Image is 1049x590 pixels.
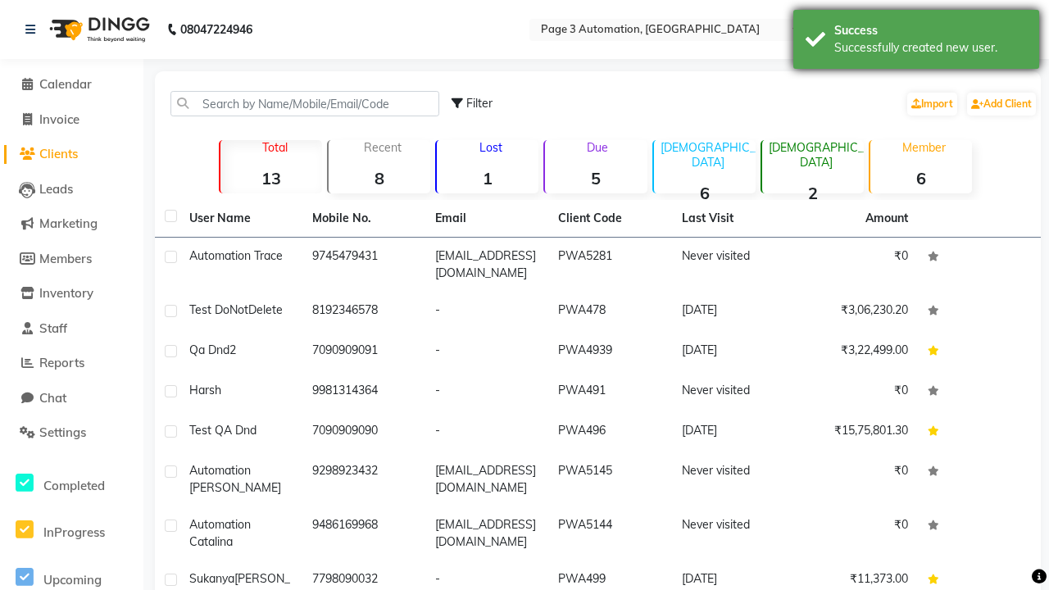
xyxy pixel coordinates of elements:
th: Mobile No. [302,200,425,238]
td: PWA4939 [548,332,671,372]
td: - [425,372,548,412]
td: 9486169968 [302,506,425,560]
span: Chat [39,390,66,406]
td: ₹0 [795,238,918,292]
span: Test DoNotDelete [189,302,283,317]
span: Clients [39,146,78,161]
a: Marketing [4,215,139,234]
a: Staff [4,320,139,338]
a: Import [907,93,957,116]
td: 8192346578 [302,292,425,332]
td: 7090909090 [302,412,425,452]
b: 08047224946 [180,7,252,52]
th: User Name [179,200,302,238]
td: [EMAIL_ADDRESS][DOMAIN_NAME] [425,452,548,506]
a: Settings [4,424,139,442]
td: Never visited [672,238,795,292]
p: [DEMOGRAPHIC_DATA] [769,140,864,170]
td: - [425,412,548,452]
td: ₹0 [795,372,918,412]
th: Client Code [548,200,671,238]
span: Invoice [39,111,79,127]
p: Due [548,140,647,155]
td: 9745479431 [302,238,425,292]
td: 9981314364 [302,372,425,412]
p: Member [877,140,972,155]
strong: 1 [437,168,538,188]
td: ₹0 [795,506,918,560]
td: PWA491 [548,372,671,412]
span: Qa Dnd2 [189,343,236,357]
p: Total [227,140,322,155]
a: Invoice [4,111,139,129]
a: Clients [4,145,139,164]
img: logo [42,7,154,52]
span: Staff [39,320,67,336]
td: PWA5144 [548,506,671,560]
div: Successfully created new user. [834,39,1027,57]
a: Members [4,250,139,269]
td: Never visited [672,506,795,560]
div: Success [834,22,1027,39]
td: 9298923432 [302,452,425,506]
strong: 6 [870,168,972,188]
strong: 6 [654,183,756,203]
th: Email [425,200,548,238]
td: ₹3,22,499.00 [795,332,918,372]
p: Lost [443,140,538,155]
strong: 5 [545,168,647,188]
td: 7090909091 [302,332,425,372]
a: Reports [4,354,139,373]
span: Reports [39,355,84,370]
td: [DATE] [672,412,795,452]
td: [DATE] [672,292,795,332]
td: PWA496 [548,412,671,452]
th: Amount [856,200,918,237]
span: Calendar [39,76,92,92]
td: - [425,292,548,332]
span: Filter [466,96,493,111]
input: Search by Name/Mobile/Email/Code [170,91,439,116]
span: Leads [39,181,73,197]
span: Automation Catalina [189,517,251,549]
p: Recent [335,140,430,155]
a: Chat [4,389,139,408]
td: PWA478 [548,292,671,332]
span: Automation [PERSON_NAME] [189,463,281,495]
span: Upcoming [43,572,102,588]
td: ₹15,75,801.30 [795,412,918,452]
td: - [425,332,548,372]
strong: 8 [329,168,430,188]
td: ₹3,06,230.20 [795,292,918,332]
th: Last Visit [672,200,795,238]
span: Marketing [39,216,98,231]
span: Sukanya [189,571,234,586]
span: Test QA Dnd [189,423,257,438]
td: [EMAIL_ADDRESS][DOMAIN_NAME] [425,506,548,560]
span: InProgress [43,524,105,540]
span: Members [39,251,92,266]
td: PWA5145 [548,452,671,506]
td: Never visited [672,452,795,506]
strong: 13 [220,168,322,188]
td: ₹0 [795,452,918,506]
strong: 2 [762,183,864,203]
a: Leads [4,180,139,199]
td: [EMAIL_ADDRESS][DOMAIN_NAME] [425,238,548,292]
a: Calendar [4,75,139,94]
td: Never visited [672,372,795,412]
td: [DATE] [672,332,795,372]
span: Inventory [39,285,93,301]
td: PWA5281 [548,238,671,292]
span: Settings [39,424,86,440]
a: Inventory [4,284,139,303]
span: Completed [43,478,105,493]
a: Add Client [967,93,1036,116]
span: Automation Trace [189,248,283,263]
span: Harsh [189,383,221,397]
p: [DEMOGRAPHIC_DATA] [661,140,756,170]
